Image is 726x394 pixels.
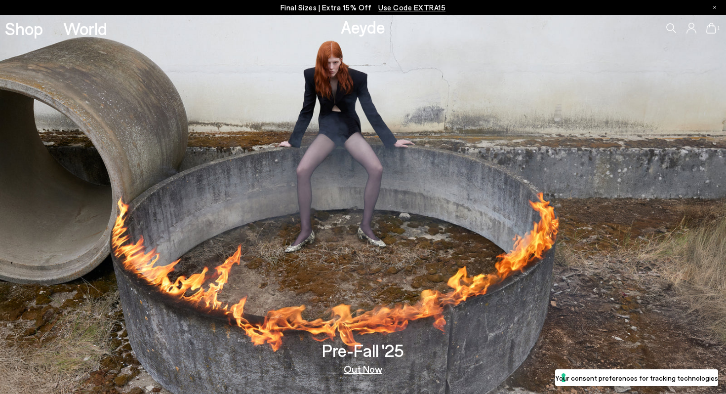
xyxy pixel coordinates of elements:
[344,364,382,374] a: Out Now
[555,373,718,383] label: Your consent preferences for tracking technologies
[341,16,385,37] a: Aeyde
[63,20,107,37] a: World
[281,1,446,14] p: Final Sizes | Extra 15% Off
[322,342,404,359] h3: Pre-Fall '25
[706,23,716,34] a: 1
[5,20,43,37] a: Shop
[555,369,718,386] button: Your consent preferences for tracking technologies
[378,3,445,12] span: Navigate to /collections/ss25-final-sizes
[716,26,721,31] span: 1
